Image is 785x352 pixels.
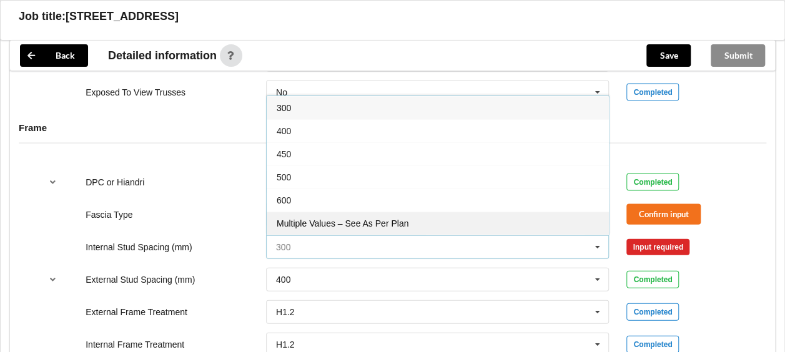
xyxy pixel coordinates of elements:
div: H1.2 [276,340,295,349]
button: reference-toggle [41,171,65,193]
div: Completed [626,84,679,101]
div: 400 [276,275,290,284]
label: Exposed To View Trusses [86,87,185,97]
div: No [276,88,287,97]
label: External Frame Treatment [86,307,187,317]
span: 600 [277,195,291,205]
h3: Job title: [19,9,66,24]
div: Completed [626,303,679,321]
div: H1.2 [276,308,295,316]
span: 300 [277,103,291,113]
span: Detailed information [108,50,217,61]
span: Multiple Values – See As Per Plan [277,218,408,228]
button: reference-toggle [41,268,65,291]
label: External Stud Spacing (mm) [86,275,195,285]
div: Completed [626,174,679,191]
label: DPC or Hiandri [86,177,144,187]
div: Input required [626,239,689,255]
span: 450 [277,149,291,159]
span: 500 [277,172,291,182]
button: Confirm input [626,204,701,225]
button: Back [20,44,88,67]
h4: Frame [19,122,766,134]
h3: [STREET_ADDRESS] [66,9,179,24]
div: Completed [626,271,679,288]
label: Fascia Type [86,210,132,220]
label: Internal Stud Spacing (mm) [86,242,192,252]
label: Internal Frame Treatment [86,340,184,350]
span: 400 [277,126,291,136]
button: Save [646,44,691,67]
